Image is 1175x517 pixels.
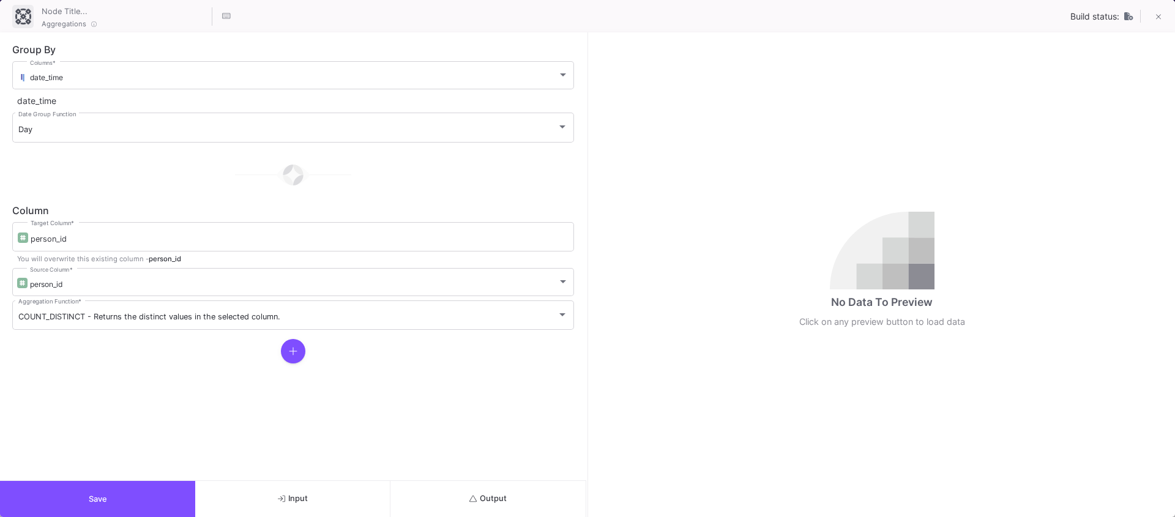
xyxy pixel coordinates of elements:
div: Click on any preview button to load data [799,315,965,329]
p: You will overwrite this existing column - [12,254,574,264]
span: COUNT_DISTINCT - Returns the distinct values in the selected column. [18,312,280,321]
img: no-data.svg [830,212,934,289]
input: Node Title... [39,2,210,18]
div: Column [12,206,574,215]
span: date_time [30,73,63,82]
span: Day [18,125,32,134]
span: Output [469,494,507,503]
img: UNTOUCHED [1124,12,1133,21]
img: columns.svg [18,74,27,82]
button: Output [390,481,586,517]
div: date_time [12,91,574,111]
button: Input [195,481,390,517]
button: Hotkeys List [214,4,239,29]
div: No Data To Preview [831,294,933,310]
span: Input [278,494,308,503]
span: Group By [12,43,56,56]
span: person_id [30,280,62,289]
span: Build status: [1070,12,1119,21]
img: aggregation-ui.svg [15,9,31,24]
span: person_id [149,255,181,263]
span: Save [89,494,107,504]
span: Aggregations [42,19,86,29]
